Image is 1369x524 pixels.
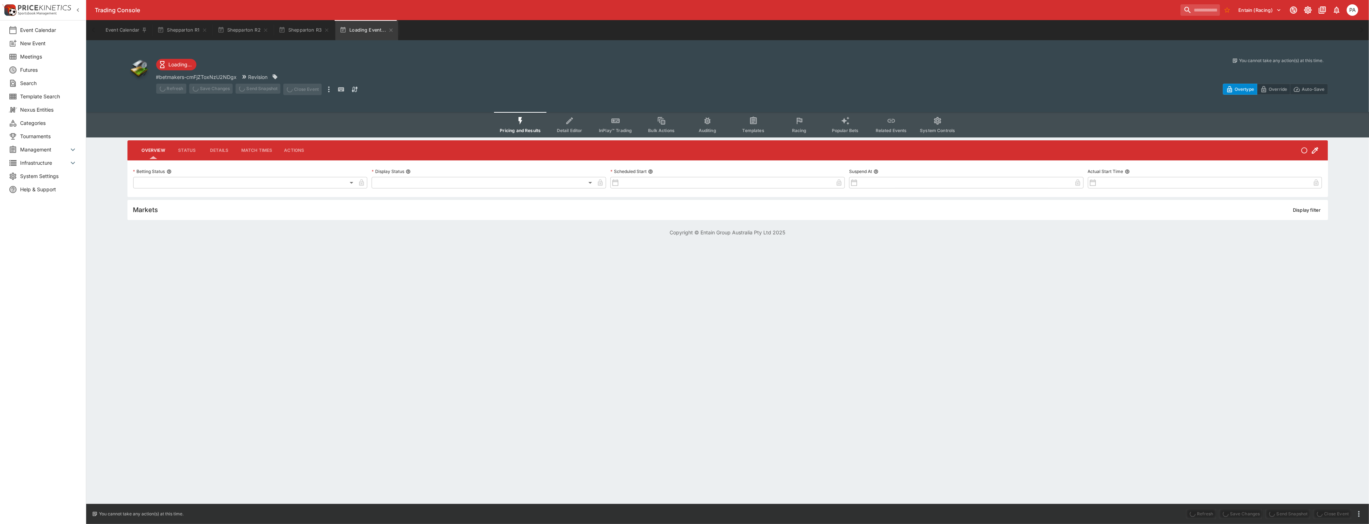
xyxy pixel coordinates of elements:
p: You cannot take any action(s) at this time. [99,511,183,517]
h5: Markets [133,206,158,214]
p: Betting Status [133,168,165,174]
span: InPlay™ Trading [599,128,632,133]
button: Documentation [1316,4,1329,17]
img: Sportsbook Management [18,12,57,15]
span: Tournaments [20,132,77,140]
p: Suspend At [849,168,872,174]
span: Detail Editor [557,128,582,133]
span: Management [20,146,69,153]
span: Nexus Entities [20,106,77,113]
button: Overtype [1223,84,1257,95]
img: PriceKinetics [18,5,71,10]
button: Auto-Save [1290,84,1328,95]
span: System Settings [20,172,77,180]
span: Meetings [20,53,77,60]
p: You cannot take any action(s) at this time. [1239,57,1324,64]
button: Display Status [406,169,411,174]
span: Pricing and Results [500,128,541,133]
input: search [1181,4,1220,16]
span: Template Search [20,93,77,100]
button: Overview [136,142,171,159]
span: Help & Support [20,186,77,193]
span: New Event [20,39,77,47]
button: No Bookmarks [1221,4,1233,16]
span: Templates [742,128,764,133]
p: Copy To Clipboard [156,73,237,81]
img: PriceKinetics Logo [2,3,17,17]
button: Override [1257,84,1290,95]
p: Display Status [372,168,404,174]
button: Scheduled Start [648,169,653,174]
div: Trading Console [95,6,1178,14]
button: Details [203,142,236,159]
button: more [325,84,333,95]
button: Status [171,142,203,159]
button: Shepparton R3 [274,20,334,40]
span: Related Events [876,128,907,133]
p: Scheduled Start [610,168,647,174]
p: Actual Start Time [1088,168,1123,174]
span: Auditing [699,128,716,133]
button: Suspend At [874,169,879,174]
button: Betting Status [167,169,172,174]
button: Shepparton R1 [153,20,211,40]
div: Peter Addley [1347,4,1358,16]
button: Peter Addley [1345,2,1360,18]
button: Actual Start Time [1125,169,1130,174]
div: Event type filters [494,112,961,137]
button: Select Tenant [1234,4,1286,16]
span: Categories [20,119,77,127]
button: Actions [278,142,310,159]
span: Infrastructure [20,159,69,167]
span: Bulk Actions [648,128,675,133]
button: Match Times [236,142,278,159]
span: Search [20,79,77,87]
div: Start From [1223,84,1328,95]
p: Copyright © Entain Group Australia Pty Ltd 2025 [86,229,1369,236]
p: Loading... [169,61,192,68]
button: Display filter [1289,204,1325,216]
span: Popular Bets [832,128,859,133]
button: more [1355,510,1363,518]
img: other.png [127,57,150,80]
button: Event Calendar [101,20,152,40]
button: Loading Event... [335,20,398,40]
span: Futures [20,66,77,74]
p: Overtype [1235,85,1254,93]
span: Event Calendar [20,26,77,34]
p: Auto-Save [1302,85,1324,93]
p: Revision [248,73,268,81]
button: Notifications [1330,4,1343,17]
span: System Controls [920,128,955,133]
button: Toggle light/dark mode [1302,4,1314,17]
p: Override [1269,85,1287,93]
span: Racing [792,128,807,133]
button: Shepparton R2 [213,20,273,40]
button: Connected to PK [1287,4,1300,17]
